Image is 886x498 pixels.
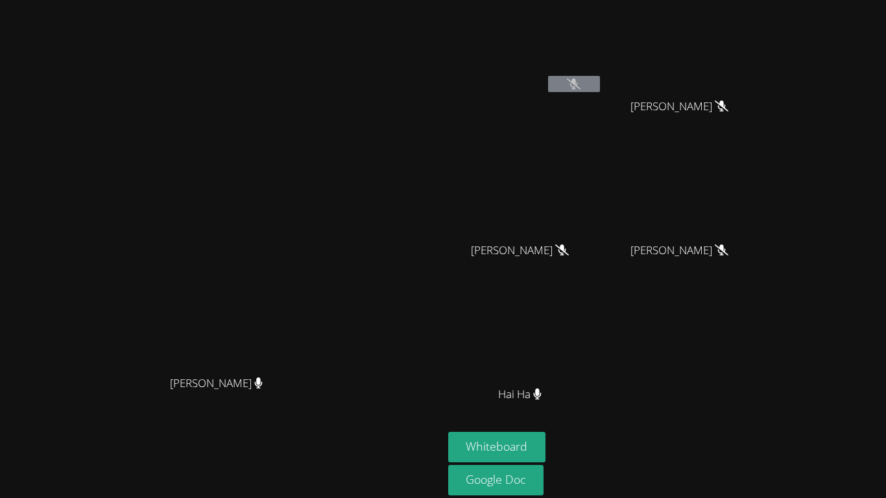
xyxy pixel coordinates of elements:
[630,97,728,116] span: [PERSON_NAME]
[498,385,542,404] span: Hai Ha
[448,432,546,462] button: Whiteboard
[630,241,728,260] span: [PERSON_NAME]
[170,374,263,393] span: [PERSON_NAME]
[448,465,544,495] a: Google Doc
[471,241,569,260] span: [PERSON_NAME]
